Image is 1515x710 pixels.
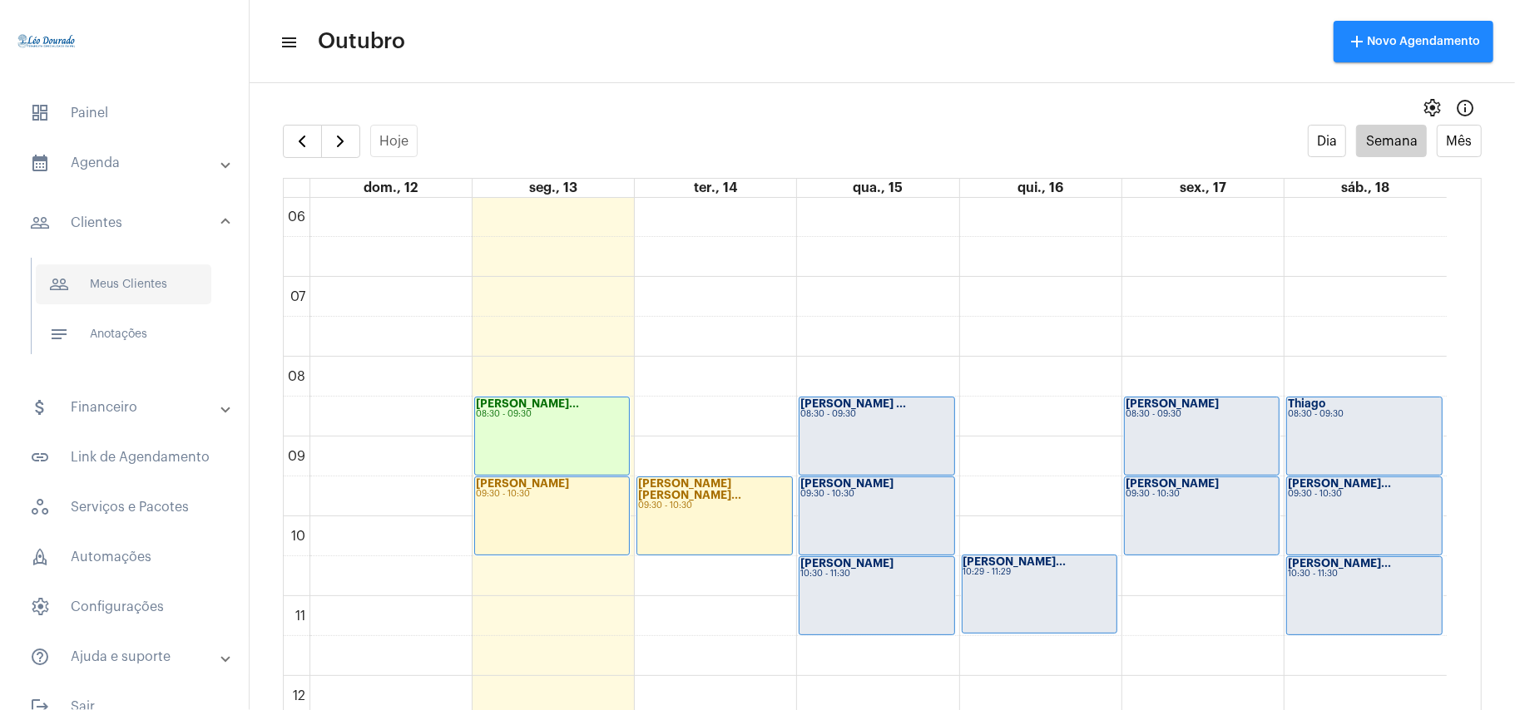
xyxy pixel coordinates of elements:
mat-panel-title: Financeiro [30,397,222,417]
span: Meus Clientes [36,264,211,304]
span: Automações [17,537,232,577]
span: Novo Agendamento [1347,36,1480,47]
strong: [PERSON_NAME] [800,478,894,489]
a: 18 de outubro de 2025 [1339,179,1394,197]
div: 08:30 - 09:30 [476,410,628,419]
div: 10:30 - 11:30 [800,569,953,579]
mat-icon: sidenav icon [30,213,50,233]
button: Semana Anterior [283,125,322,158]
a: 17 de outubro de 2025 [1176,179,1230,197]
a: 16 de outubro de 2025 [1014,179,1067,197]
div: 09:30 - 10:30 [476,490,628,499]
mat-expansion-panel-header: sidenav iconAgenda [10,143,249,183]
div: 12 [290,688,309,703]
div: 09:30 - 10:30 [638,501,790,510]
mat-icon: sidenav icon [49,274,69,294]
mat-icon: Info [1455,98,1475,118]
strong: [PERSON_NAME] [800,558,894,569]
strong: [PERSON_NAME] [1126,398,1219,409]
span: Serviços e Pacotes [17,487,232,527]
button: Dia [1308,125,1347,157]
mat-expansion-panel-header: sidenav iconFinanceiro [10,387,249,427]
a: 14 de outubro de 2025 [691,179,740,197]
div: 08:30 - 09:30 [1288,410,1441,419]
a: 12 de outubro de 2025 [360,179,421,197]
img: 4c910ca3-f26c-c648-53c7-1a2041c6e520.jpg [13,8,80,75]
span: settings [1422,98,1442,118]
mat-expansion-panel-header: sidenav iconAjuda e suporte [10,637,249,677]
mat-icon: sidenav icon [30,397,50,417]
strong: [PERSON_NAME] [PERSON_NAME]... [638,478,741,500]
div: 10 [289,529,309,544]
strong: [PERSON_NAME] [476,478,569,489]
strong: [PERSON_NAME]... [1288,558,1391,569]
button: Próximo Semana [321,125,360,158]
div: 09:30 - 10:30 [800,490,953,499]
span: sidenav icon [30,497,50,517]
button: settings [1415,91,1448,125]
div: 09 [285,449,309,464]
mat-icon: add [1347,32,1367,52]
button: Info [1448,91,1482,125]
div: 11 [293,609,309,624]
span: Configurações [17,587,232,627]
span: Outubro [318,28,405,55]
strong: [PERSON_NAME] [1126,478,1219,489]
span: sidenav icon [30,547,50,567]
button: Mês [1437,125,1482,157]
span: Link de Agendamento [17,437,232,477]
mat-panel-title: Agenda [30,153,222,173]
button: Semana [1356,125,1427,157]
div: 10:30 - 11:30 [1288,569,1441,579]
div: 10:29 - 11:29 [963,568,1116,577]
strong: [PERSON_NAME]... [1288,478,1391,489]
mat-icon: sidenav icon [30,447,50,467]
mat-panel-title: Clientes [30,213,222,233]
strong: Thiago [1288,398,1325,409]
mat-icon: sidenav icon [280,32,296,52]
span: sidenav icon [30,597,50,617]
span: Anotações [36,314,211,354]
span: sidenav icon [30,103,50,123]
strong: [PERSON_NAME] ... [800,398,906,409]
div: 08 [285,369,309,384]
mat-icon: sidenav icon [30,153,50,173]
mat-panel-title: Ajuda e suporte [30,647,222,667]
div: 09:30 - 10:30 [1288,490,1441,499]
div: 08:30 - 09:30 [800,410,953,419]
div: 08:30 - 09:30 [1126,410,1278,419]
a: 15 de outubro de 2025 [849,179,906,197]
a: 13 de outubro de 2025 [526,179,581,197]
mat-icon: sidenav icon [30,647,50,667]
mat-expansion-panel-header: sidenav iconClientes [10,196,249,249]
strong: [PERSON_NAME]... [476,398,579,409]
mat-icon: sidenav icon [49,324,69,344]
span: Painel [17,93,232,133]
div: 09:30 - 10:30 [1126,490,1278,499]
button: Novo Agendamento [1334,21,1493,62]
strong: [PERSON_NAME]... [963,556,1067,567]
button: Hoje [370,125,418,157]
div: 06 [285,210,309,224]
div: 07 [288,289,309,304]
div: sidenav iconClientes [10,249,249,377]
